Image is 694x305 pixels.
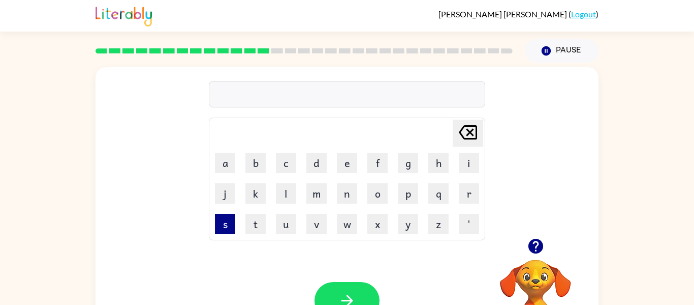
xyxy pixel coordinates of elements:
[428,153,449,173] button: h
[367,214,388,234] button: x
[215,183,235,204] button: j
[306,214,327,234] button: v
[337,183,357,204] button: n
[428,214,449,234] button: z
[215,214,235,234] button: s
[337,153,357,173] button: e
[276,214,296,234] button: u
[306,183,327,204] button: m
[276,183,296,204] button: l
[96,4,152,26] img: Literably
[428,183,449,204] button: q
[398,214,418,234] button: y
[367,183,388,204] button: o
[276,153,296,173] button: c
[459,153,479,173] button: i
[398,183,418,204] button: p
[367,153,388,173] button: f
[337,214,357,234] button: w
[245,183,266,204] button: k
[571,9,596,19] a: Logout
[245,214,266,234] button: t
[215,153,235,173] button: a
[306,153,327,173] button: d
[459,214,479,234] button: '
[438,9,569,19] span: [PERSON_NAME] [PERSON_NAME]
[525,39,598,63] button: Pause
[245,153,266,173] button: b
[398,153,418,173] button: g
[459,183,479,204] button: r
[438,9,598,19] div: ( )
